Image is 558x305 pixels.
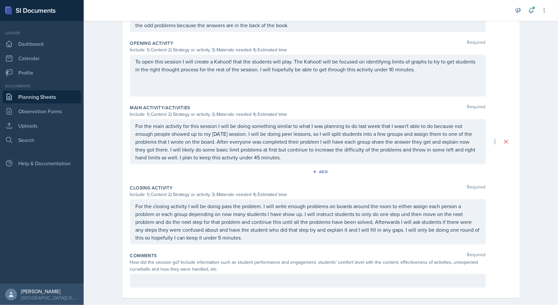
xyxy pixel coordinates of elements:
[3,52,81,65] a: Calendar
[314,169,328,174] div: Add
[3,134,81,147] a: Search
[467,104,486,111] span: Required
[467,252,486,259] span: Required
[310,167,331,177] button: Add
[3,83,81,89] div: Documents
[136,58,480,73] p: To open this session I will create a Kahoot! that the students will play. The Kahoot! will be foc...
[130,191,486,198] div: Include: 1) Content 2) Strategy or activity 3) Materials needed 4) Estimated time
[130,259,486,273] div: How did the session go? Include information such as student performance and engagement, students'...
[130,104,190,111] label: Main Activity/Activities
[130,252,157,259] label: Comments
[3,105,81,118] a: Observation Forms
[467,185,486,191] span: Required
[136,202,480,242] p: For the closing activity I will be doing pass the problem. I will write enough problems on boards...
[130,111,486,118] div: Include: 1) Content 2) Strategy or activity 3) Materials needed 4) Estimated time
[21,288,78,295] div: [PERSON_NAME]
[3,30,81,36] div: Leader
[130,185,173,191] label: Closing Activity
[136,13,480,29] p: To further develop your skills of evaluating limits, on your own you can go to the text book and ...
[3,119,81,132] a: Uploads
[3,66,81,79] a: Profile
[467,40,486,46] span: Required
[3,157,81,170] div: Help & Documentation
[130,40,174,46] label: Opening Activity
[136,122,480,161] p: For the main activity for this session I will be doing something similar to what I was planning t...
[21,295,78,301] div: [GEOGRAPHIC_DATA][US_STATE] in [GEOGRAPHIC_DATA]
[3,90,81,103] a: Planning Sheets
[130,46,486,53] div: Include: 1) Content 2) Strategy or activity 3) Materials needed 4) Estimated time
[3,37,81,50] a: Dashboard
